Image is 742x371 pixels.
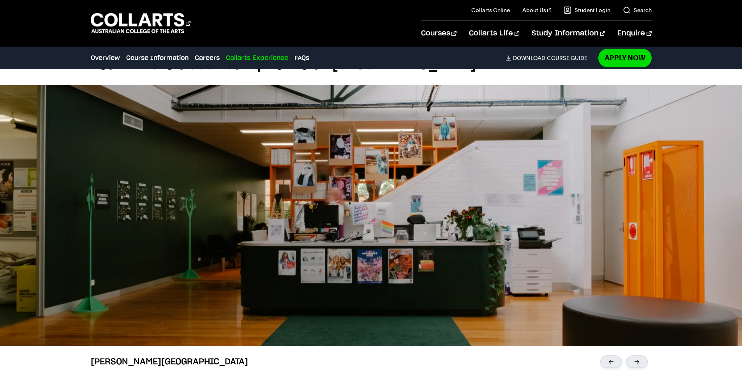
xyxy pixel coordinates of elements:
[126,53,189,63] a: Course Information
[532,21,605,46] a: Study Information
[226,53,288,63] a: Collarts Experience
[91,355,248,368] h3: [PERSON_NAME][GEOGRAPHIC_DATA]
[469,21,519,46] a: Collarts Life
[91,53,120,63] a: Overview
[195,53,220,63] a: Careers
[522,6,551,14] a: About Us
[91,12,190,34] div: Go to homepage
[617,21,651,46] a: Enquire
[471,6,510,14] a: Collarts Online
[421,21,456,46] a: Courses
[598,49,652,67] a: Apply Now
[506,55,594,62] a: DownloadCourse Guide
[623,6,652,14] a: Search
[513,55,545,62] span: Download
[294,53,309,63] a: FAQs
[564,6,610,14] a: Student Login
